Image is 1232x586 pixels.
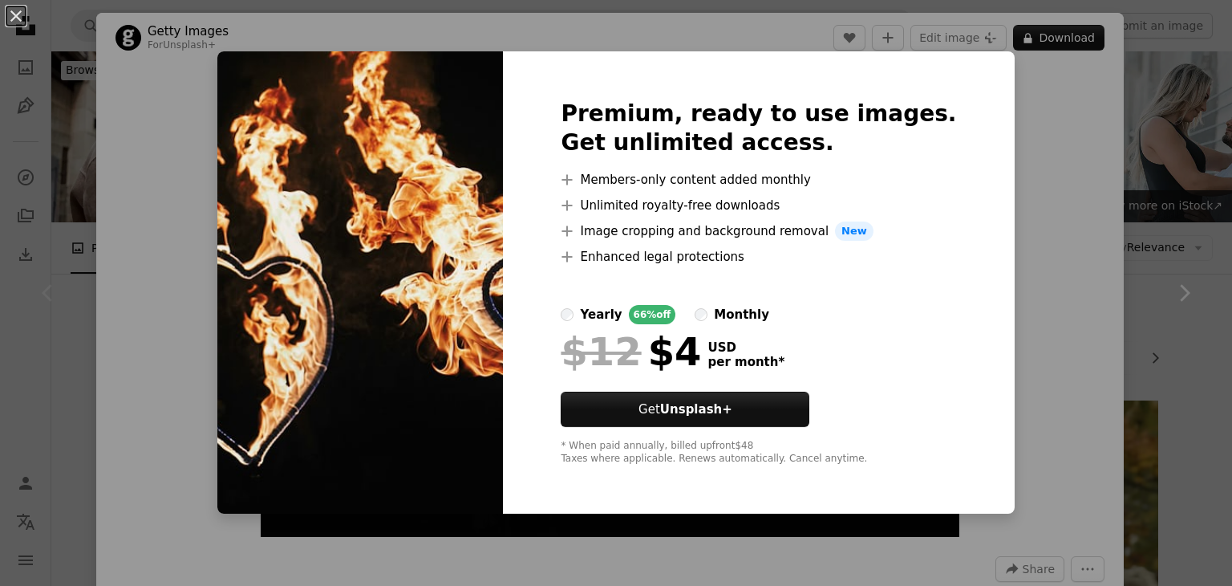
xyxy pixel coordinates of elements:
[695,308,707,321] input: monthly
[217,51,503,514] img: premium_photo-1661429237906-a228ec9f7db5
[561,247,956,267] li: Enhanced legal protections
[580,305,622,324] div: yearly
[707,355,784,369] span: per month *
[561,222,956,241] li: Image cropping and background removal
[561,308,573,321] input: yearly66%off
[561,392,809,427] button: GetUnsplash+
[707,340,784,355] span: USD
[561,440,956,466] div: * When paid annually, billed upfront $48 Taxes where applicable. Renews automatically. Cancel any...
[561,100,956,157] h2: Premium, ready to use images. Get unlimited access.
[714,305,769,324] div: monthly
[561,331,701,372] div: $4
[561,331,641,372] span: $12
[835,222,873,241] span: New
[660,402,732,417] strong: Unsplash+
[561,170,956,189] li: Members-only content added monthly
[561,196,956,215] li: Unlimited royalty-free downloads
[629,305,676,324] div: 66% off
